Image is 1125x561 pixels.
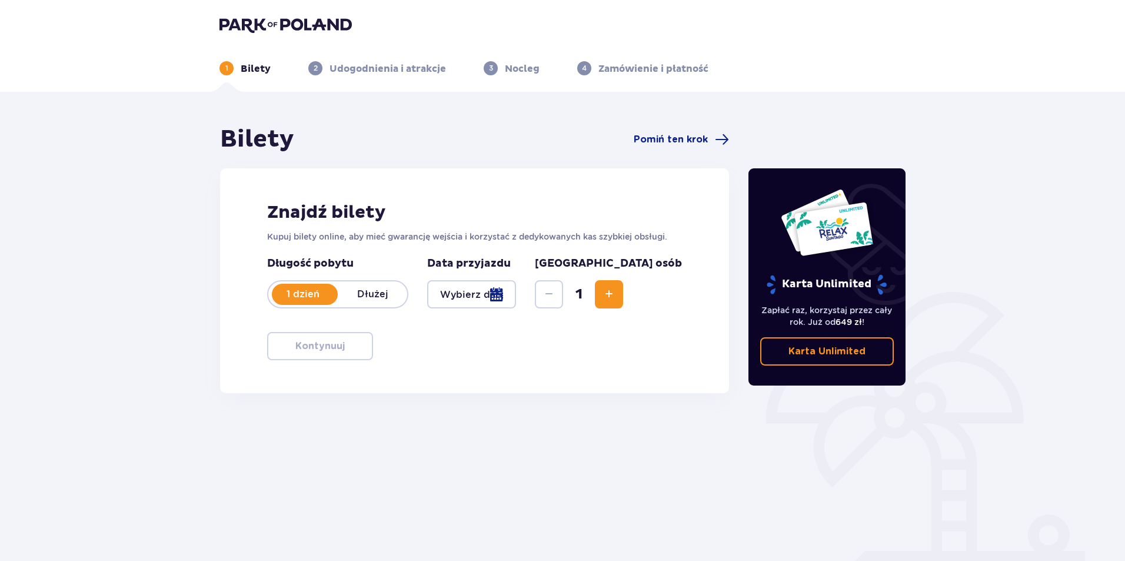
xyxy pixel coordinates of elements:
[634,133,708,146] span: Pomiń ten krok
[225,63,228,74] p: 1
[268,288,338,301] p: 1 dzień
[489,63,493,74] p: 3
[267,332,373,360] button: Kontynuuj
[505,62,540,75] p: Nocleg
[836,317,862,327] span: 649 zł
[267,257,408,271] p: Długość pobytu
[220,125,294,154] h1: Bilety
[295,340,345,353] p: Kontynuuj
[760,304,894,328] p: Zapłać raz, korzystaj przez cały rok. Już od !
[788,345,866,358] p: Karta Unlimited
[267,231,682,243] p: Kupuj bilety online, aby mieć gwarancję wejścia i korzystać z dedykowanych kas szybkiej obsługi.
[338,288,407,301] p: Dłużej
[314,63,318,74] p: 2
[765,274,888,295] p: Karta Unlimited
[565,286,593,303] span: 1
[241,62,271,75] p: Bilety
[267,201,682,224] h2: Znajdź bilety
[535,280,563,308] button: Decrease
[582,63,587,74] p: 4
[535,257,682,271] p: [GEOGRAPHIC_DATA] osób
[760,337,894,366] a: Karta Unlimited
[219,16,352,33] img: Park of Poland logo
[427,257,511,271] p: Data przyjazdu
[598,62,708,75] p: Zamówienie i płatność
[329,62,446,75] p: Udogodnienia i atrakcje
[634,132,729,147] a: Pomiń ten krok
[595,280,623,308] button: Increase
